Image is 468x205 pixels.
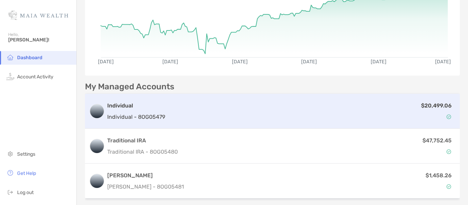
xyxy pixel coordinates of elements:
img: settings icon [6,150,14,158]
span: Dashboard [17,55,42,61]
img: Account Status icon [446,114,451,119]
img: logo account [90,104,104,118]
span: Log out [17,190,34,195]
img: household icon [6,53,14,61]
span: Account Activity [17,74,53,80]
img: Zoe Logo [8,3,68,27]
p: $47,752.45 [422,136,452,145]
text: [DATE] [301,59,317,65]
h3: Traditional IRA [107,137,178,145]
text: [DATE] [162,59,178,65]
text: [DATE] [435,59,451,65]
text: [DATE] [98,59,114,65]
img: Account Status icon [446,149,451,154]
span: [PERSON_NAME]! [8,37,72,43]
p: $1,458.26 [426,171,452,180]
p: $20,499.06 [421,101,452,110]
h3: [PERSON_NAME] [107,171,184,180]
h3: Individual [107,102,165,110]
span: Get Help [17,170,36,176]
img: logo account [90,174,104,188]
img: Account Status icon [446,184,451,189]
text: [DATE] [232,59,248,65]
p: Traditional IRA - 8OG05480 [107,148,178,156]
img: logo account [90,139,104,153]
p: My Managed Accounts [85,82,174,91]
img: logout icon [6,188,14,196]
text: [DATE] [371,59,386,65]
p: Individual - 8OG05479 [107,113,165,121]
img: get-help icon [6,169,14,177]
img: activity icon [6,72,14,80]
p: [PERSON_NAME] - 8OG05481 [107,182,184,191]
span: Settings [17,151,35,157]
